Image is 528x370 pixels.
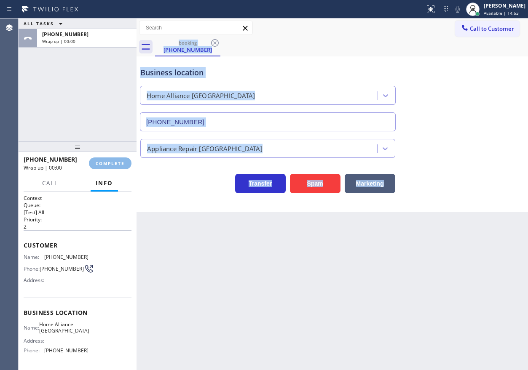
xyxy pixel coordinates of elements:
span: COMPLETE [96,160,125,166]
button: Transfer [235,174,286,193]
div: [PHONE_NUMBER] [156,46,220,53]
span: [PHONE_NUMBER] [42,31,88,38]
h1: Context [24,194,131,202]
span: Call [42,179,58,187]
button: COMPLETE [89,157,131,169]
div: booking [156,40,220,46]
span: [PHONE_NUMBER] [24,155,77,163]
span: Wrap up | 00:00 [42,38,75,44]
div: Appliance Repair [GEOGRAPHIC_DATA] [147,144,263,153]
p: [Test] All [24,209,131,216]
div: Business location [140,67,395,78]
div: [PERSON_NAME] [484,2,525,9]
span: Call to Customer [470,25,514,32]
span: Customer [24,241,131,249]
span: Address: [24,338,46,344]
input: Phone Number [140,112,396,131]
button: ALL TASKS [19,19,71,29]
span: Name: [24,325,39,331]
span: [PHONE_NUMBER] [44,347,88,354]
span: Business location [24,309,131,317]
span: Info [96,179,113,187]
span: Available | 14:53 [484,10,519,16]
div: Home Alliance [GEOGRAPHIC_DATA] [147,91,255,101]
button: Call [37,175,63,192]
p: 2 [24,223,131,230]
input: Search [139,21,252,35]
span: ALL TASKS [24,21,54,27]
span: Phone: [24,347,44,354]
span: Home Alliance [GEOGRAPHIC_DATA] [39,321,89,334]
button: Spam [290,174,340,193]
button: Info [91,175,118,192]
button: Mute [452,3,464,15]
button: Marketing [345,174,395,193]
button: Call to Customer [455,21,520,37]
div: (904) 962-7836 [156,37,220,56]
h2: Queue: [24,202,131,209]
span: Wrap up | 00:00 [24,164,62,171]
span: [PHONE_NUMBER] [44,254,88,260]
span: [PHONE_NUMBER] [40,266,84,272]
span: Name: [24,254,44,260]
span: Phone: [24,266,40,272]
span: Address: [24,277,46,283]
h2: Priority: [24,216,131,223]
